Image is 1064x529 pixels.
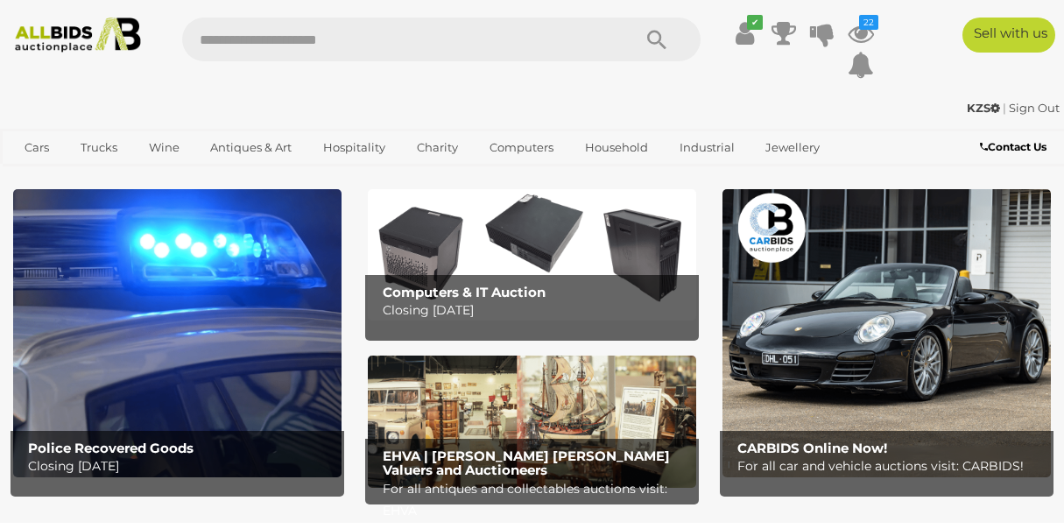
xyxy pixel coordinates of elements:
a: Industrial [668,133,746,162]
img: EHVA | Evans Hastings Valuers and Auctioneers [368,356,696,487]
a: Office [13,162,69,191]
a: CARBIDS Online Now! CARBIDS Online Now! For all car and vehicle auctions visit: CARBIDS! [722,189,1051,477]
a: Trucks [69,133,129,162]
a: Contact Us [980,138,1051,157]
button: Search [613,18,701,61]
p: Closing [DATE] [28,455,335,477]
a: ✔ [732,18,758,49]
a: KZS [967,101,1003,115]
a: Household [574,133,659,162]
p: For all antiques and collectables auctions visit: EHVA [383,478,690,522]
a: Charity [405,133,469,162]
a: Police Recovered Goods Police Recovered Goods Closing [DATE] [13,189,342,477]
p: For all car and vehicle auctions visit: CARBIDS! [737,455,1045,477]
b: CARBIDS Online Now! [737,440,887,456]
b: Police Recovered Goods [28,440,194,456]
a: Cars [13,133,60,162]
img: Allbids.com.au [8,18,148,53]
a: Sell with us [962,18,1056,53]
a: Computers [478,133,565,162]
img: Computers & IT Auction [368,189,696,321]
b: EHVA | [PERSON_NAME] [PERSON_NAME] Valuers and Auctioneers [383,448,670,479]
a: Antiques & Art [199,133,303,162]
a: Jewellery [754,133,831,162]
a: EHVA | Evans Hastings Valuers and Auctioneers EHVA | [PERSON_NAME] [PERSON_NAME] Valuers and Auct... [368,356,696,487]
i: 22 [859,15,878,30]
a: Sports [78,162,137,191]
b: Contact Us [980,140,1046,153]
p: Closing [DATE] [383,300,690,321]
strong: KZS [967,101,1000,115]
a: Hospitality [312,133,397,162]
b: Computers & IT Auction [383,284,546,300]
a: Wine [137,133,191,162]
img: CARBIDS Online Now! [722,189,1051,477]
span: | [1003,101,1006,115]
a: Computers & IT Auction Computers & IT Auction Closing [DATE] [368,189,696,321]
a: 22 [848,18,874,49]
img: Police Recovered Goods [13,189,342,477]
a: [GEOGRAPHIC_DATA] [145,162,292,191]
a: Sign Out [1009,101,1060,115]
i: ✔ [747,15,763,30]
